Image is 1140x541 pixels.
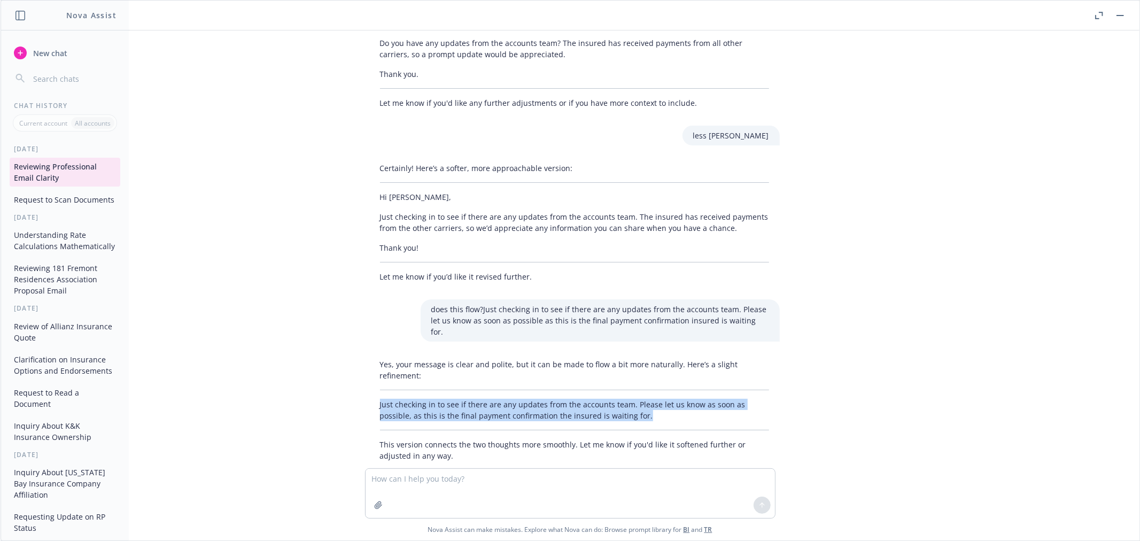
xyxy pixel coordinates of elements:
h1: Nova Assist [66,10,117,21]
span: Nova Assist can make mistakes. Explore what Nova can do: Browse prompt library for and [428,519,712,540]
button: Inquiry About K&K Insurance Ownership [10,417,120,446]
p: Hi [PERSON_NAME], [380,191,769,203]
p: Let me know if you'd like any further adjustments or if you have more context to include. [380,97,769,109]
div: [DATE] [1,304,129,313]
p: does this flow?Just checking in to see if there are any updates from the accounts team. Please le... [431,304,769,337]
button: Requesting Update on RP Status [10,508,120,537]
button: Reviewing 181 Fremont Residences Association Proposal Email [10,259,120,299]
p: Do you have any updates from the accounts team? The insured has received payments from all other ... [380,37,769,60]
span: New chat [31,48,67,59]
p: Just checking in to see if there are any updates from the accounts team. Please let us know as so... [380,399,769,421]
p: All accounts [75,119,111,128]
p: Thank you! [380,242,769,253]
button: Reviewing Professional Email Clarity [10,158,120,187]
p: This version connects the two thoughts more smoothly. Let me know if you'd like it softened furth... [380,439,769,461]
p: Just checking in to see if there are any updates from the accounts team. The insured has received... [380,211,769,234]
button: Review of Allianz Insurance Quote [10,318,120,346]
button: Inquiry About [US_STATE] Bay Insurance Company Affiliation [10,463,120,504]
div: [DATE] [1,450,129,459]
button: Clarification on Insurance Options and Endorsements [10,351,120,380]
p: Current account [19,119,67,128]
a: TR [704,525,712,534]
button: Request to Scan Documents [10,191,120,208]
a: BI [684,525,690,534]
p: Thank you. [380,68,769,80]
p: less [PERSON_NAME] [693,130,769,141]
button: New chat [10,43,120,63]
button: Understanding Rate Calculations Mathematically [10,226,120,255]
button: Request to Read a Document [10,384,120,413]
input: Search chats [31,71,116,86]
p: Yes, your message is clear and polite, but it can be made to flow a bit more naturally. Here’s a ... [380,359,769,381]
div: Chat History [1,101,129,110]
p: Certainly! Here’s a softer, more approachable version: [380,163,769,174]
p: Let me know if you’d like it revised further. [380,271,769,282]
div: [DATE] [1,213,129,222]
div: [DATE] [1,144,129,153]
